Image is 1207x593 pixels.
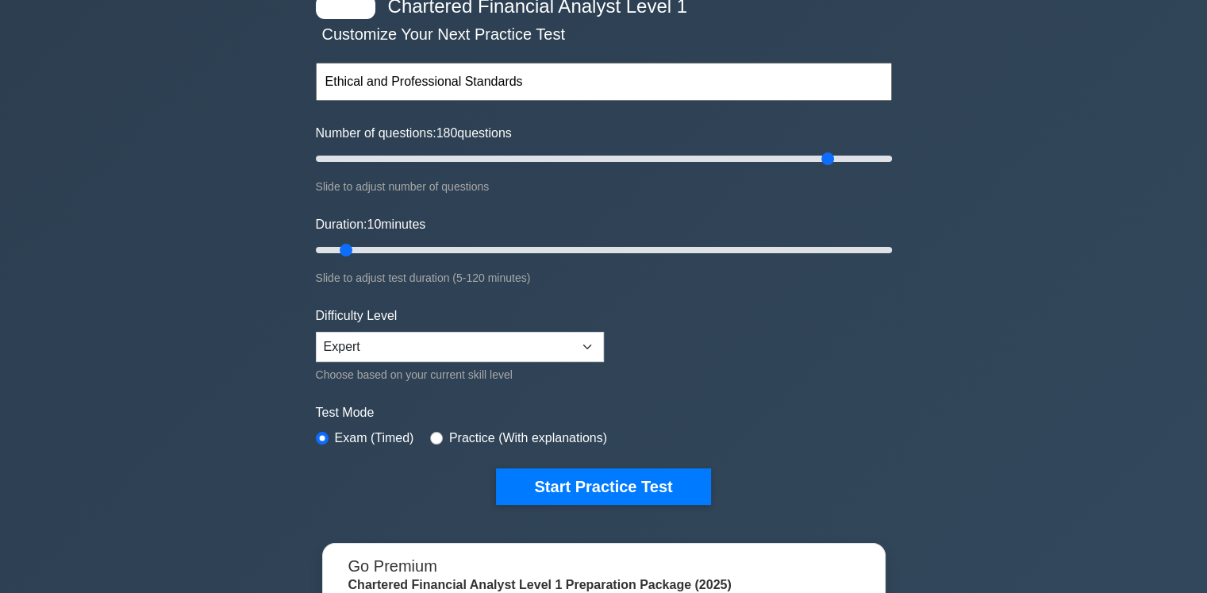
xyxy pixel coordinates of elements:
[316,403,892,422] label: Test Mode
[316,63,892,101] input: Start typing to filter on topic or concept...
[335,429,414,448] label: Exam (Timed)
[316,177,892,196] div: Slide to adjust number of questions
[436,126,458,140] span: 180
[316,215,426,234] label: Duration: minutes
[316,124,512,143] label: Number of questions: questions
[316,268,892,287] div: Slide to adjust test duration (5-120 minutes)
[367,218,381,231] span: 10
[449,429,607,448] label: Practice (With explanations)
[496,468,710,505] button: Start Practice Test
[316,365,604,384] div: Choose based on your current skill level
[316,306,398,325] label: Difficulty Level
